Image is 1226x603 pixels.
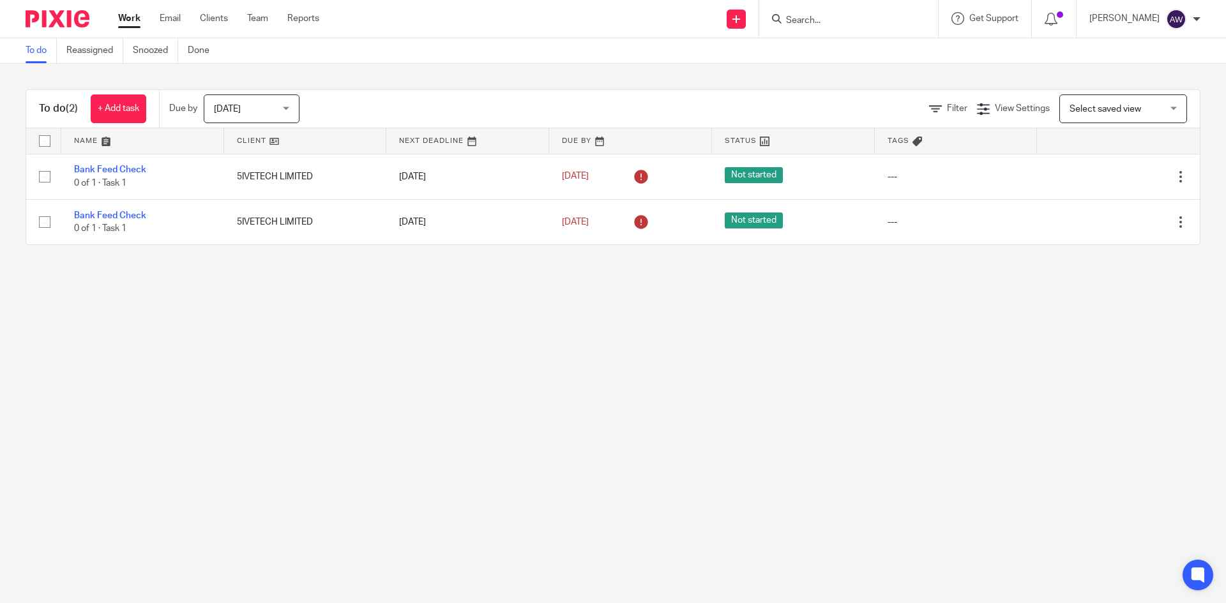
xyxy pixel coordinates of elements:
span: 0 of 1 · Task 1 [74,224,126,233]
span: Filter [947,104,967,113]
span: Get Support [969,14,1018,23]
span: View Settings [995,104,1050,113]
span: (2) [66,103,78,114]
a: Done [188,38,219,63]
a: Reassigned [66,38,123,63]
div: --- [888,170,1025,183]
span: [DATE] [214,105,241,114]
span: Not started [725,167,783,183]
td: 5IVETECH LIMITED [224,154,387,199]
span: Not started [725,212,783,228]
a: Team [247,12,268,25]
input: Search [785,15,900,27]
img: svg%3E [1166,9,1186,29]
a: Snoozed [133,38,178,63]
p: [PERSON_NAME] [1089,12,1160,25]
span: 0 of 1 · Task 1 [74,179,126,188]
a: Bank Feed Check [74,165,146,174]
a: Clients [200,12,228,25]
td: [DATE] [386,199,549,244]
td: [DATE] [386,154,549,199]
a: Email [160,12,181,25]
a: Reports [287,12,319,25]
span: [DATE] [562,172,589,181]
a: To do [26,38,57,63]
span: Tags [888,137,909,144]
h1: To do [39,102,78,115]
td: 5IVETECH LIMITED [224,199,387,244]
span: Select saved view [1070,105,1141,114]
img: Pixie [26,10,89,27]
a: Work [118,12,140,25]
a: Bank Feed Check [74,211,146,220]
a: + Add task [91,94,146,123]
div: --- [888,216,1025,228]
span: [DATE] [562,218,589,227]
p: Due by [169,102,197,115]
